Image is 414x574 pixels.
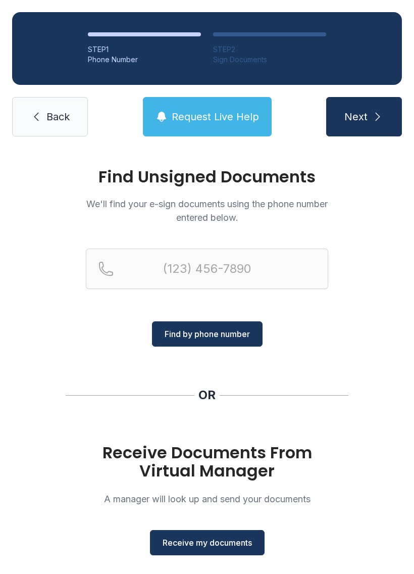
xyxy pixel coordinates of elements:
[344,110,368,124] span: Next
[213,44,326,55] div: STEP 2
[86,492,328,506] p: A manager will look up and send your documents
[198,387,216,403] div: OR
[172,110,259,124] span: Request Live Help
[86,197,328,224] p: We'll find your e-sign documents using the phone number entered below.
[163,537,252,549] span: Receive my documents
[213,55,326,65] div: Sign Documents
[88,55,201,65] div: Phone Number
[88,44,201,55] div: STEP 1
[86,169,328,185] h1: Find Unsigned Documents
[46,110,70,124] span: Back
[165,328,250,340] span: Find by phone number
[86,249,328,289] input: Reservation phone number
[86,444,328,480] h1: Receive Documents From Virtual Manager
